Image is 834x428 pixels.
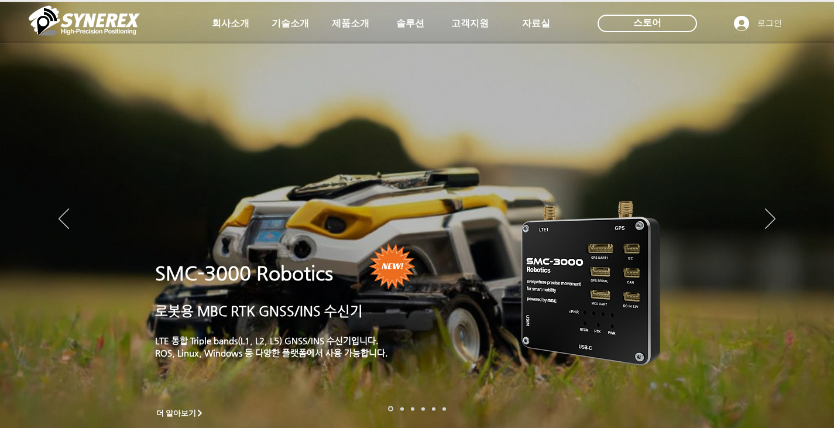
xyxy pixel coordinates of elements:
[201,12,260,35] a: 회사소개
[411,407,414,410] a: 측량 IoT
[598,15,697,32] div: 스토어
[29,3,140,38] img: 씨너렉스_White_simbol_대지 1.png
[156,408,197,419] span: 더 알아보기
[451,18,489,30] span: 고객지원
[212,18,249,30] span: 회사소개
[321,12,380,35] a: 제품소개
[396,18,424,30] span: 솔루션
[261,12,320,35] a: 기술소개
[522,18,550,30] span: 자료실
[381,12,440,35] a: 솔루션
[155,348,388,358] a: ROS, Linux, Windows 등 다양한 플랫폼에서 사용 가능합니다.
[59,208,69,231] button: 이전
[421,407,425,410] a: 자율주행
[388,406,393,412] a: 로봇- SMC 2000
[505,183,678,379] img: KakaoTalk_20241224_155801212.png
[507,12,565,35] a: 자료실
[442,407,446,410] a: 정밀농업
[400,407,404,410] a: 드론 8 - SMC 2000
[155,262,333,285] a: SMC-3000 Robotics
[332,18,369,30] span: 제품소개
[155,335,379,345] a: LTE 통합 Triple bands(L1, L2, L5) GNSS/INS 수신기입니다.
[432,407,435,410] a: 로봇
[272,18,309,30] span: 기술소개
[155,303,363,319] a: 로봇용 MBC RTK GNSS/INS 수신기
[765,208,775,231] button: 다음
[385,406,449,412] nav: 슬라이드
[726,12,790,35] button: 로그인
[441,12,499,35] a: 고객지원
[151,406,210,420] a: 더 알아보기
[753,18,786,29] span: 로그인
[633,16,661,29] span: 스토어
